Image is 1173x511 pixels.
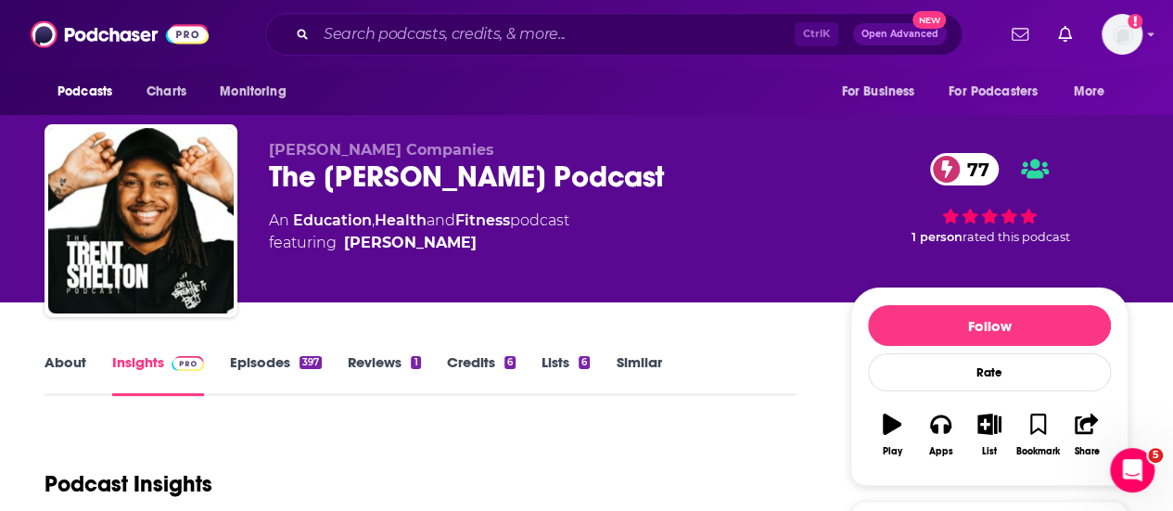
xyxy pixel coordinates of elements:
[868,305,1111,346] button: Follow
[45,353,86,396] a: About
[1014,402,1062,468] button: Bookmark
[48,128,234,313] img: The Trent Shelton Podcast
[375,211,427,229] a: Health
[45,74,136,109] button: open menu
[316,19,795,49] input: Search podcasts, credits, & more...
[1074,446,1099,457] div: Share
[411,356,420,369] div: 1
[949,79,1038,105] span: For Podcasters
[207,74,310,109] button: open menu
[1102,14,1142,55] button: Show profile menu
[949,153,999,185] span: 77
[269,141,494,159] span: [PERSON_NAME] Companies
[828,74,937,109] button: open menu
[1051,19,1079,50] a: Show notifications dropdown
[1061,74,1128,109] button: open menu
[937,74,1065,109] button: open menu
[1102,14,1142,55] span: Logged in as lilifeinberg
[982,446,997,457] div: List
[965,402,1014,468] button: List
[1004,19,1036,50] a: Show notifications dropdown
[220,79,286,105] span: Monitoring
[912,230,963,244] span: 1 person
[172,356,204,371] img: Podchaser Pro
[504,356,516,369] div: 6
[929,446,953,457] div: Apps
[616,353,661,396] a: Similar
[31,17,209,52] img: Podchaser - Follow, Share and Rate Podcasts
[1102,14,1142,55] img: User Profile
[147,79,186,105] span: Charts
[868,402,916,468] button: Play
[344,232,477,254] a: Trent Shelton
[868,353,1111,391] div: Rate
[1063,402,1111,468] button: Share
[57,79,112,105] span: Podcasts
[1016,446,1060,457] div: Bookmark
[427,211,455,229] span: and
[1110,448,1154,492] iframe: Intercom live chat
[45,470,212,498] h1: Podcast Insights
[269,210,569,254] div: An podcast
[963,230,1070,244] span: rated this podcast
[841,79,914,105] span: For Business
[1128,14,1142,29] svg: Add a profile image
[542,353,590,396] a: Lists6
[861,30,938,39] span: Open Advanced
[293,211,372,229] a: Education
[372,211,375,229] span: ,
[930,153,999,185] a: 77
[883,446,902,457] div: Play
[348,353,420,396] a: Reviews1
[447,353,516,396] a: Credits6
[916,402,964,468] button: Apps
[1074,79,1105,105] span: More
[455,211,510,229] a: Fitness
[134,74,198,109] a: Charts
[1148,448,1163,463] span: 5
[795,22,838,46] span: Ctrl K
[853,23,947,45] button: Open AdvancedNew
[112,353,204,396] a: InsightsPodchaser Pro
[269,232,569,254] span: featuring
[912,11,946,29] span: New
[850,141,1128,256] div: 77 1 personrated this podcast
[579,356,590,369] div: 6
[265,13,963,56] div: Search podcasts, credits, & more...
[230,353,322,396] a: Episodes397
[300,356,322,369] div: 397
